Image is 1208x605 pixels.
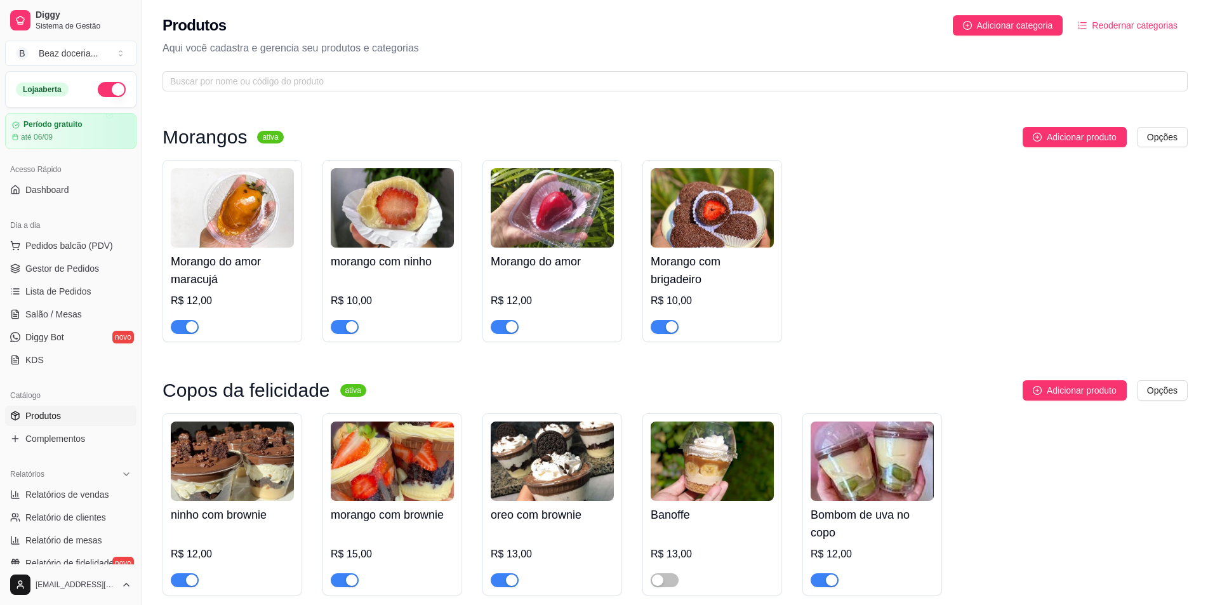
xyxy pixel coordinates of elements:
[1137,127,1188,147] button: Opções
[170,74,1170,88] input: Buscar por nome ou código do produto
[25,308,82,321] span: Salão / Mesas
[5,180,136,200] a: Dashboard
[651,422,774,501] img: product-image
[331,547,454,562] div: R$ 15,00
[1047,383,1117,397] span: Adicionar produto
[5,350,136,370] a: KDS
[25,331,64,343] span: Diggy Bot
[331,168,454,248] img: product-image
[651,293,774,309] div: R$ 10,00
[25,557,114,569] span: Relatório de fidelidade
[25,285,91,298] span: Lista de Pedidos
[25,409,61,422] span: Produtos
[171,293,294,309] div: R$ 12,00
[39,47,98,60] div: Beaz doceria ...
[331,293,454,309] div: R$ 10,00
[5,530,136,550] a: Relatório de mesas
[331,506,454,524] h4: morango com brownie
[963,21,972,30] span: plus-circle
[491,506,614,524] h4: oreo com brownie
[651,506,774,524] h4: Banoffe
[16,83,69,96] div: Loja aberta
[36,10,131,21] span: Diggy
[491,547,614,562] div: R$ 13,00
[36,580,116,590] span: [EMAIL_ADDRESS][DOMAIN_NAME]
[340,384,366,397] sup: ativa
[5,569,136,600] button: [EMAIL_ADDRESS][DOMAIN_NAME]
[163,130,247,145] h3: Morangos
[5,553,136,573] a: Relatório de fidelidadenovo
[98,82,126,97] button: Alterar Status
[5,304,136,324] a: Salão / Mesas
[5,385,136,406] div: Catálogo
[5,41,136,66] button: Select a team
[5,507,136,528] a: Relatório de clientes
[1033,133,1042,142] span: plus-circle
[5,429,136,449] a: Complementos
[25,534,102,547] span: Relatório de mesas
[1068,15,1188,36] button: Reodernar categorias
[491,253,614,270] h4: Morango do amor
[25,488,109,501] span: Relatórios de vendas
[651,253,774,288] h4: Morango com brigadeiro
[491,168,614,248] img: product-image
[171,253,294,288] h4: Morango do amor maracujá
[25,262,99,275] span: Gestor de Pedidos
[651,168,774,248] img: product-image
[25,239,113,252] span: Pedidos balcão (PDV)
[5,406,136,426] a: Produtos
[16,47,29,60] span: B
[491,293,614,309] div: R$ 12,00
[331,253,454,270] h4: morango com ninho
[171,422,294,501] img: product-image
[1023,127,1127,147] button: Adicionar produto
[5,281,136,302] a: Lista de Pedidos
[331,422,454,501] img: product-image
[953,15,1063,36] button: Adicionar categoria
[651,547,774,562] div: R$ 13,00
[25,432,85,445] span: Complementos
[171,168,294,248] img: product-image
[163,383,330,398] h3: Copos da felicidade
[977,18,1053,32] span: Adicionar categoria
[5,5,136,36] a: DiggySistema de Gestão
[811,422,934,501] img: product-image
[171,547,294,562] div: R$ 12,00
[811,547,934,562] div: R$ 12,00
[23,120,83,130] article: Período gratuito
[163,41,1188,56] p: Aqui você cadastra e gerencia seu produtos e categorias
[257,131,283,143] sup: ativa
[171,506,294,524] h4: ninho com brownie
[163,15,227,36] h2: Produtos
[1023,380,1127,401] button: Adicionar produto
[25,511,106,524] span: Relatório de clientes
[1147,130,1178,144] span: Opções
[1033,386,1042,395] span: plus-circle
[5,215,136,236] div: Dia a dia
[5,113,136,149] a: Período gratuitoaté 06/09
[491,422,614,501] img: product-image
[25,183,69,196] span: Dashboard
[5,484,136,505] a: Relatórios de vendas
[1092,18,1178,32] span: Reodernar categorias
[21,132,53,142] article: até 06/09
[811,506,934,542] h4: Bombom de uva no copo
[10,469,44,479] span: Relatórios
[1147,383,1178,397] span: Opções
[1047,130,1117,144] span: Adicionar produto
[5,236,136,256] button: Pedidos balcão (PDV)
[5,159,136,180] div: Acesso Rápido
[1078,21,1087,30] span: ordered-list
[36,21,131,31] span: Sistema de Gestão
[5,258,136,279] a: Gestor de Pedidos
[1137,380,1188,401] button: Opções
[5,327,136,347] a: Diggy Botnovo
[25,354,44,366] span: KDS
